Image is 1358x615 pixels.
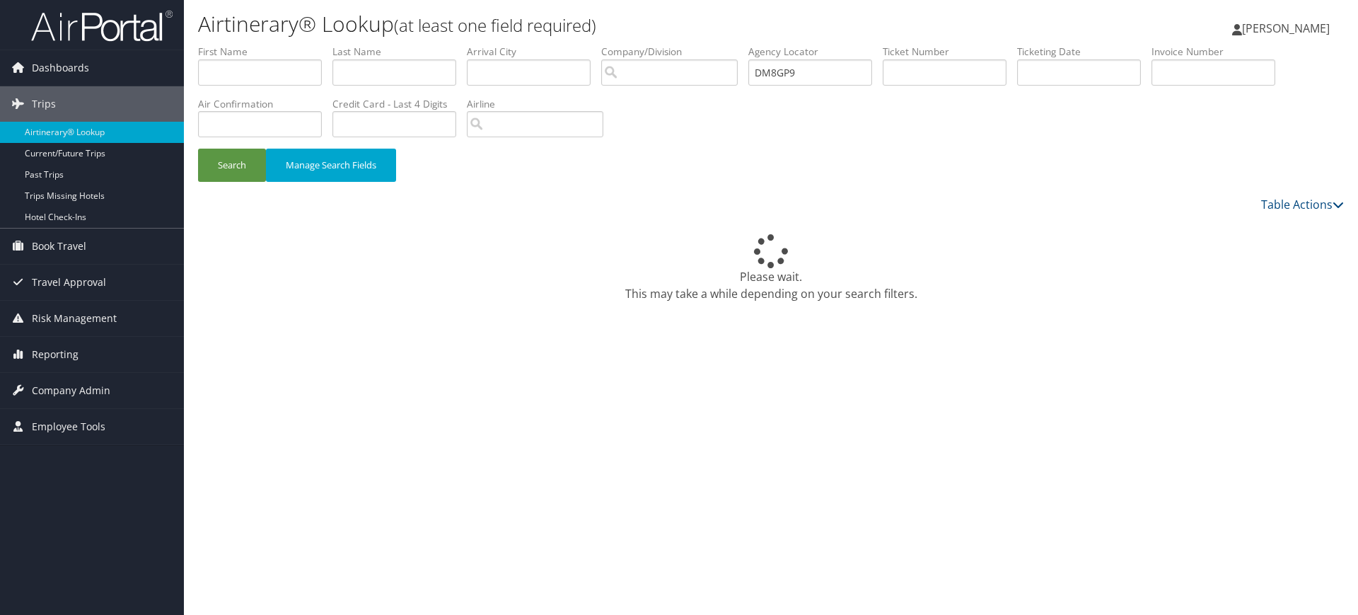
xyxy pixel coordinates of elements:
label: First Name [198,45,332,59]
a: Table Actions [1261,197,1344,212]
label: Credit Card - Last 4 Digits [332,97,467,111]
label: Air Confirmation [198,97,332,111]
span: Risk Management [32,301,117,336]
span: Company Admin [32,373,110,408]
a: [PERSON_NAME] [1232,7,1344,50]
img: airportal-logo.png [31,9,173,42]
span: Reporting [32,337,79,372]
label: Last Name [332,45,467,59]
label: Ticketing Date [1017,45,1151,59]
span: Travel Approval [32,265,106,300]
button: Search [198,149,266,182]
label: Invoice Number [1151,45,1286,59]
small: (at least one field required) [394,13,596,37]
label: Agency Locator [748,45,883,59]
h1: Airtinerary® Lookup [198,9,962,39]
div: Please wait. This may take a while depending on your search filters. [198,234,1344,302]
label: Ticket Number [883,45,1017,59]
button: Manage Search Fields [266,149,396,182]
label: Airline [467,97,614,111]
span: Dashboards [32,50,89,86]
span: Trips [32,86,56,122]
span: [PERSON_NAME] [1242,21,1330,36]
label: Company/Division [601,45,748,59]
span: Book Travel [32,229,86,264]
label: Arrival City [467,45,601,59]
span: Employee Tools [32,409,105,444]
